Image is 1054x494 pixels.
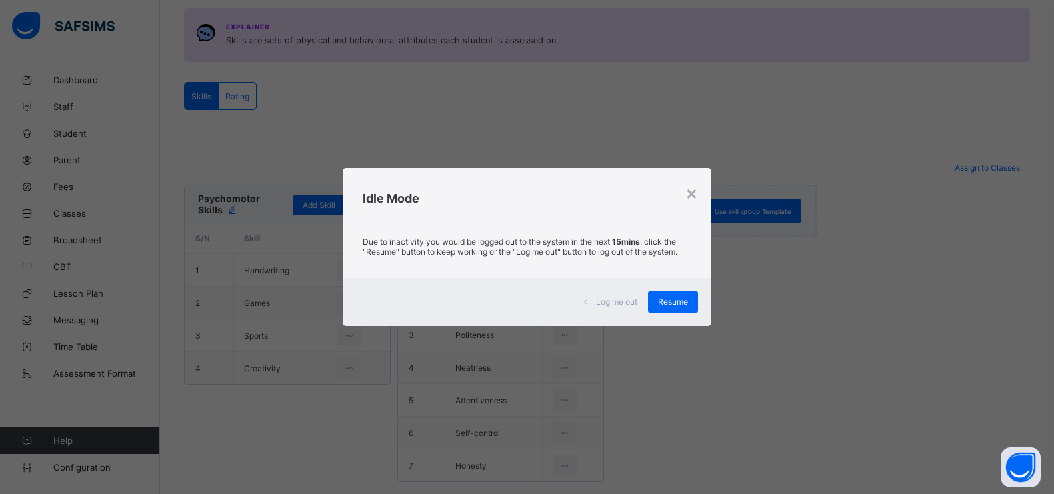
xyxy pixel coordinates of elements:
[363,237,691,257] p: Due to inactivity you would be logged out to the system in the next , click the "Resume" button t...
[363,191,691,205] h2: Idle Mode
[612,237,640,247] strong: 15mins
[685,181,698,204] div: ×
[1001,447,1041,487] button: Open asap
[596,297,637,307] span: Log me out
[658,297,688,307] span: Resume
